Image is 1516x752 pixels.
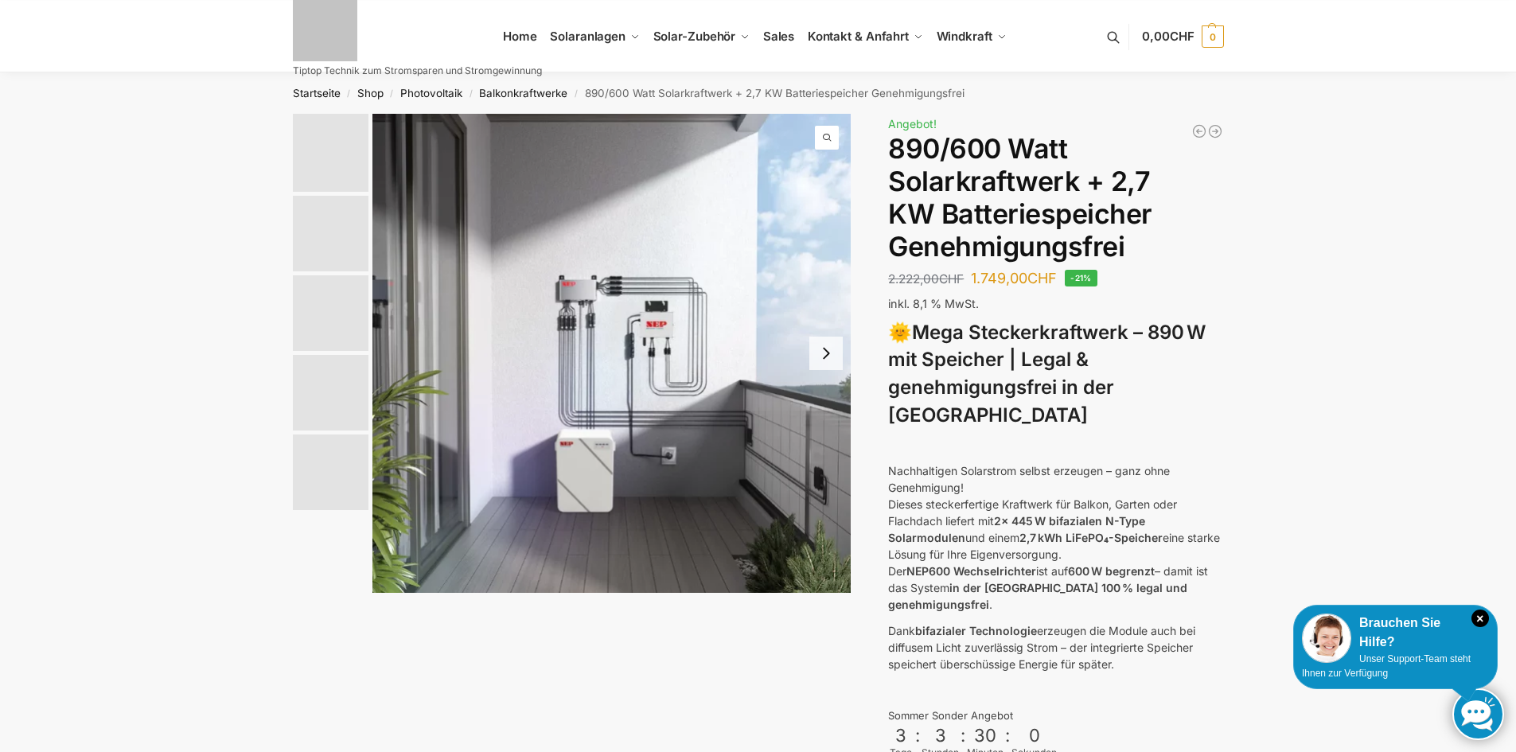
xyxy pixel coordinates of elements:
[923,725,957,746] div: 3
[890,725,912,746] div: 3
[1202,25,1224,48] span: 0
[550,29,625,44] span: Solaranlagen
[372,114,852,593] img: Balkonkraftwerk mit 2,7kw Speicher
[293,66,542,76] p: Tiptop Technik zum Stromsparen und Stromgewinnung
[939,271,964,286] span: CHF
[1207,123,1223,139] a: Balkonkraftwerk 890 Watt Solarmodulleistung mit 2kW/h Zendure Speicher
[888,319,1223,430] h3: 🌞
[915,624,1037,637] strong: bifazialer Technologie
[937,29,992,44] span: Windkraft
[1191,123,1207,139] a: Balkonkraftwerk 405/600 Watt erweiterbar
[888,581,1187,611] strong: in der [GEOGRAPHIC_DATA] 100 % legal und genehmigungsfrei
[1302,614,1489,652] div: Brauchen Sie Hilfe?
[400,87,462,99] a: Photovoltaik
[888,514,1145,544] strong: 2x 445 W bifazialen N-Type Solarmodulen
[646,1,756,72] a: Solar-Zubehör
[293,87,341,99] a: Startseite
[1027,270,1057,286] span: CHF
[808,29,909,44] span: Kontakt & Anfahrt
[1142,13,1223,60] a: 0,00CHF 0
[293,275,368,351] img: Bificial im Vergleich zu billig Modulen
[462,88,479,100] span: /
[293,355,368,431] img: BDS1000
[1471,610,1489,627] i: Schließen
[653,29,736,44] span: Solar-Zubehör
[1302,653,1471,679] span: Unser Support-Team steht Ihnen zur Verfügung
[801,1,929,72] a: Kontakt & Anfahrt
[1019,531,1163,544] strong: 2,7 kWh LiFePO₄-Speicher
[888,321,1206,427] strong: Mega Steckerkraftwerk – 890 W mit Speicher | Legal & genehmigungsfrei in der [GEOGRAPHIC_DATA]
[372,114,852,593] a: Steckerkraftwerk mit 2,7kwh-SpeicherBalkonkraftwerk mit 27kw Speicher
[968,725,1002,746] div: 30
[888,297,979,310] span: inkl. 8,1 % MwSt.
[1013,725,1055,746] div: 0
[756,1,801,72] a: Sales
[479,87,567,99] a: Balkonkraftwerke
[763,29,795,44] span: Sales
[888,622,1223,672] p: Dank erzeugen die Module auch bei diffusem Licht zuverlässig Strom – der integrierte Speicher spe...
[888,462,1223,613] p: Nachhaltigen Solarstrom selbst erzeugen – ganz ohne Genehmigung! Dieses steckerfertige Kraftwerk ...
[544,1,646,72] a: Solaranlagen
[906,564,1036,578] strong: NEP600 Wechselrichter
[1068,564,1155,578] strong: 600 W begrenzt
[567,88,584,100] span: /
[1065,270,1097,286] span: -21%
[809,337,843,370] button: Next slide
[1302,614,1351,663] img: Customer service
[293,196,368,271] img: Balkonkraftwerk mit 2,7kw Speicher
[293,434,368,510] img: Bificial 30 % mehr Leistung
[341,88,357,100] span: /
[888,133,1223,263] h1: 890/600 Watt Solarkraftwerk + 2,7 KW Batteriespeicher Genehmigungsfrei
[888,271,964,286] bdi: 2.222,00
[888,708,1223,724] div: Sommer Sonder Angebot
[1170,29,1194,44] span: CHF
[293,114,368,192] img: Balkonkraftwerk mit 2,7kw Speicher
[1142,29,1194,44] span: 0,00
[357,87,384,99] a: Shop
[384,88,400,100] span: /
[888,117,937,131] span: Angebot!
[971,270,1057,286] bdi: 1.749,00
[929,1,1013,72] a: Windkraft
[264,72,1252,114] nav: Breadcrumb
